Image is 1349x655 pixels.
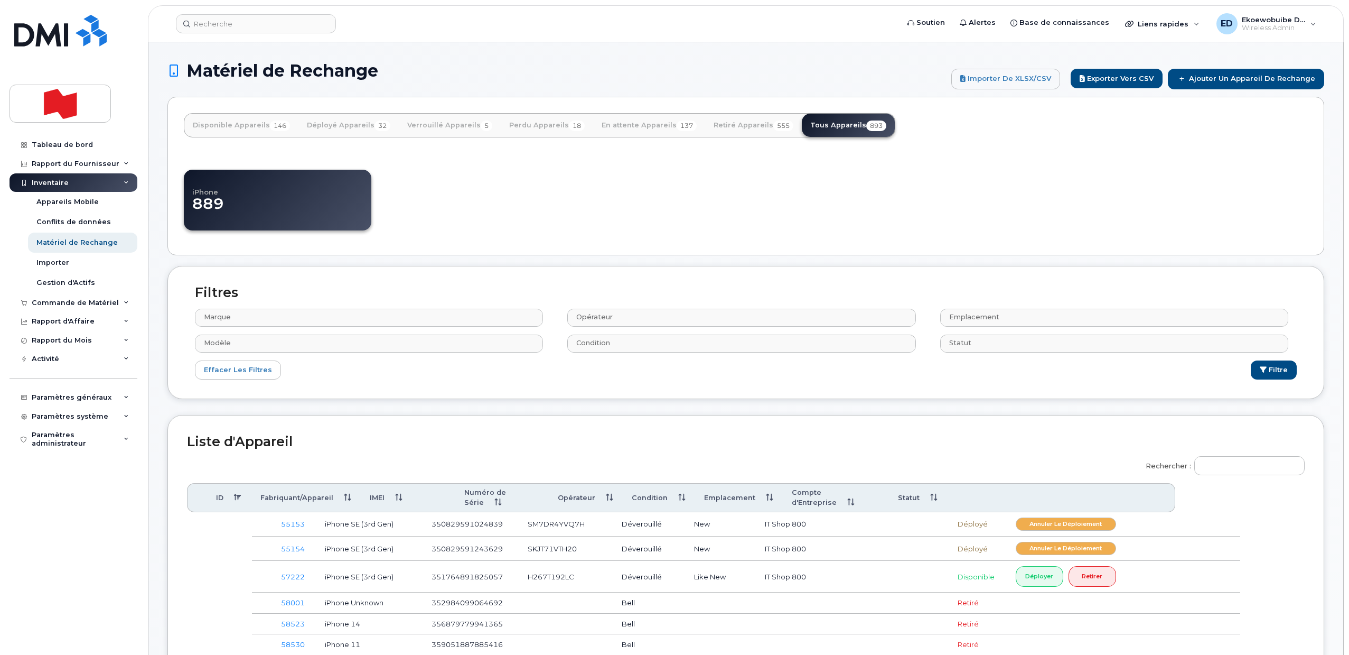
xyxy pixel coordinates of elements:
[1016,518,1116,531] a: Annuler le déploiement
[958,598,979,607] span: Retiré
[958,620,979,628] span: Retiré
[251,483,360,513] th: Fabriquant/Appareil: activer pour trier la colonne par ordre croissant
[270,121,290,131] span: 146
[422,537,518,561] td: 350829591243629
[888,483,947,513] th: Statut: activer pour trier la colonne par ordre croissant
[281,640,305,649] a: 58530
[360,483,455,513] th: IMEI: activer pour trier la colonne par ordre croissant
[1016,566,1063,587] a: Déployer
[281,598,305,607] a: 58001
[399,114,501,137] a: Verrouillé Appareils5
[422,512,518,537] td: 350829591024839
[1168,69,1324,89] a: Ajouter un Appareil de Rechange
[958,640,979,649] span: Retiré
[802,114,895,137] a: Tous Appareils893
[958,573,995,581] span: Disponible
[1016,542,1116,555] a: Annuler le déploiement
[518,561,612,593] td: H267T192LC
[782,483,888,513] th: Compte d'Entreprise: activer pour trier la colonne par ordre croissant
[593,114,705,137] a: En attente Appareils137
[705,114,802,137] a: Retiré Appareils555
[281,573,305,581] a: 57222
[958,545,988,553] span: Déployé
[1069,566,1116,587] a: Retirer
[1194,456,1305,475] input: Rechercher :
[422,614,518,635] td: 356879779941365
[192,178,371,196] h4: iPhone
[481,121,492,131] span: 5
[755,537,841,561] td: IT Shop 800
[622,483,695,513] th: Condition: activer pour trier la colonne par ordre croissant
[951,69,1060,89] a: Importer de XLSX/CSV
[374,121,390,131] span: 32
[1071,69,1163,88] button: Exporter vers CSV
[455,483,548,513] th: Numéro de Série: activer pour trier la colonne par ordre croissant
[612,561,685,593] td: Déverouillé
[1251,361,1297,380] button: Filtre
[866,121,886,131] span: 893
[612,593,685,614] td: Bell
[187,285,1305,300] h2: Filtres
[612,537,685,561] td: Déverouillé
[315,561,422,593] td: iPhone SE (3rd Gen)
[315,512,422,537] td: iPhone SE (3rd Gen)
[518,537,612,561] td: SKJT71VTH20
[1139,449,1305,479] label: Rechercher :
[755,512,841,537] td: IT Shop 800
[518,512,612,537] td: SM7DR4YVQ7H
[548,483,622,513] th: Opérateur: activer pour trier la colonne par ordre croissant
[695,483,782,513] th: Emplacement: activer pour trier la colonne par ordre croissant
[569,121,585,131] span: 18
[755,561,841,593] td: IT Shop 800
[677,121,697,131] span: 137
[281,620,305,628] a: 58523
[207,483,251,513] th: ID: activer pour trier la colonne par ordre décroissant
[501,114,593,137] a: Perdu Appareils18
[195,361,281,380] a: Effacer les filtres
[773,121,793,131] span: 555
[315,537,422,561] td: iPhone SE (3rd Gen)
[315,614,422,635] td: iPhone 14
[612,614,685,635] td: Bell
[187,435,1305,449] h2: Liste d'Appareil
[958,520,988,528] span: Déployé
[281,520,305,528] a: 55153
[298,114,399,137] a: Déployé Appareils32
[612,512,685,537] td: Déverouillé
[192,196,371,223] dd: 889
[422,593,518,614] td: 352984099064692
[422,561,518,593] td: 351764891825057
[167,61,946,80] h1: Matériel de Rechange
[281,545,305,553] a: 55154
[685,512,755,537] td: New
[315,593,422,614] td: iPhone Unknown
[685,561,755,593] td: Like New
[184,114,298,137] a: Disponible Appareils146
[685,537,755,561] td: New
